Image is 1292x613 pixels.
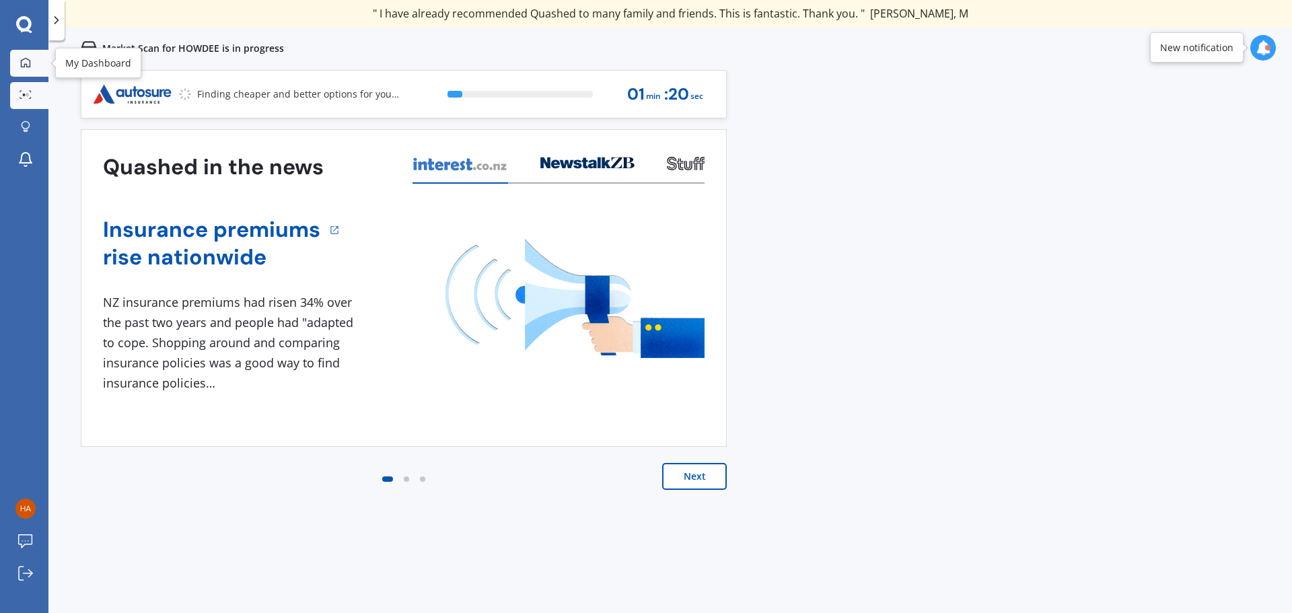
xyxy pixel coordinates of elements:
[65,57,131,70] div: My Dashboard
[197,87,399,101] p: Finding cheaper and better options for you...
[627,85,645,104] span: 01
[81,40,97,57] img: car.f15378c7a67c060ca3f3.svg
[103,293,359,393] div: NZ insurance premiums had risen 34% over the past two years and people had "adapted to cope. Shop...
[664,85,689,104] span: : 20
[15,499,36,519] img: 6b269f5cc14f4e17879bde5aa7f7748c
[445,239,705,358] img: media image
[102,42,284,55] p: Market Scan for HOWDEE is in progress
[103,216,320,244] a: Insurance premiums
[1160,41,1233,55] div: New notification
[690,87,703,106] span: sec
[646,87,661,106] span: min
[103,244,320,271] a: rise nationwide
[662,463,727,490] button: Next
[103,153,324,181] h3: Quashed in the news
